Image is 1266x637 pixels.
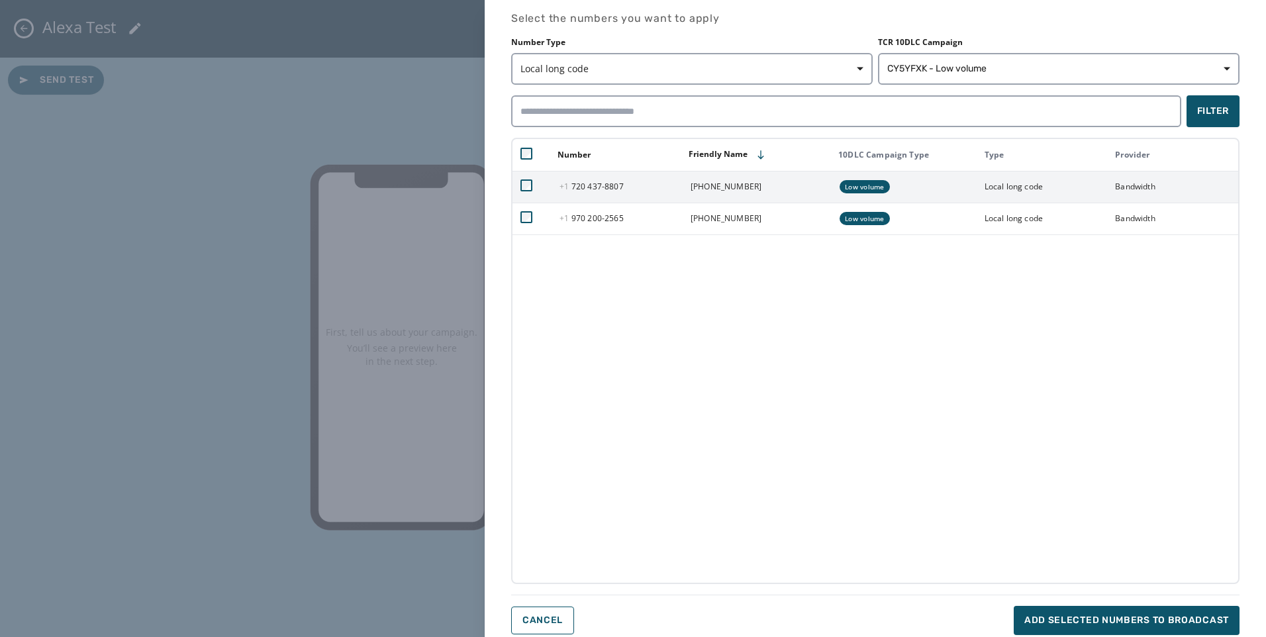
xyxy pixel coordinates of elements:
td: Local long code [977,171,1108,203]
span: 720 437 - 8807 [560,181,623,192]
div: Type [985,150,1107,160]
button: Local long code [511,53,873,85]
td: [PHONE_NUMBER] [683,171,830,203]
td: [PHONE_NUMBER] [683,203,830,234]
div: Provider [1115,150,1238,160]
td: Local long code [977,203,1108,234]
span: Local long code [520,62,863,75]
span: Add selected numbers to broadcast [1024,614,1229,627]
div: Low volume [840,212,890,225]
button: Filter [1187,95,1240,127]
button: CY5YFXK - Low volume [878,53,1240,85]
div: 10DLC Campaign Type [838,150,976,160]
button: Cancel [511,607,574,634]
h4: Select the numbers you want to apply [511,11,1240,26]
button: Add selected numbers to broadcast [1014,606,1240,635]
span: CY5YFXK - Low volume [887,62,987,75]
span: 970 200 - 2565 [560,213,623,224]
label: TCR 10DLC Campaign [878,37,1240,48]
span: Cancel [522,615,563,626]
span: +1 [560,213,571,224]
td: Bandwidth [1107,203,1238,234]
span: Filter [1197,105,1229,118]
span: +1 [560,181,571,192]
button: Sort by [object Object] [683,144,771,166]
button: Sort by [object Object] [552,144,596,166]
label: Number Type [511,37,873,48]
div: Low volume [840,180,890,193]
td: Bandwidth [1107,171,1238,203]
